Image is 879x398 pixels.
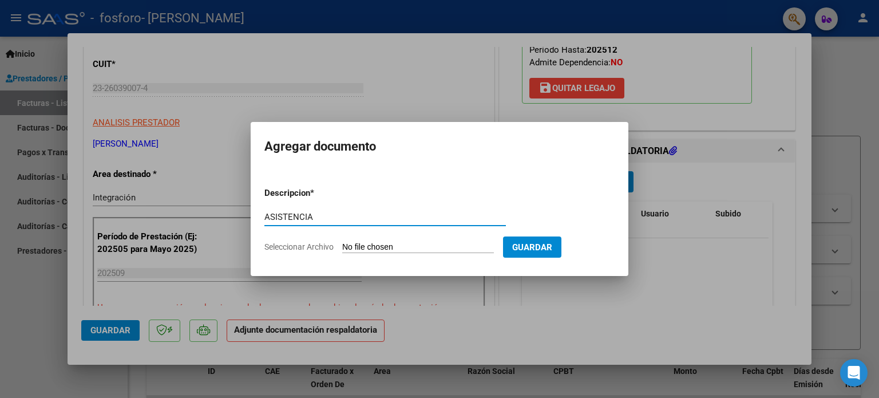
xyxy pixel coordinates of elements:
[264,187,370,200] p: Descripcion
[503,237,561,258] button: Guardar
[512,242,552,253] span: Guardar
[264,136,615,157] h2: Agregar documento
[840,359,868,387] div: Open Intercom Messenger
[264,242,334,251] span: Seleccionar Archivo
